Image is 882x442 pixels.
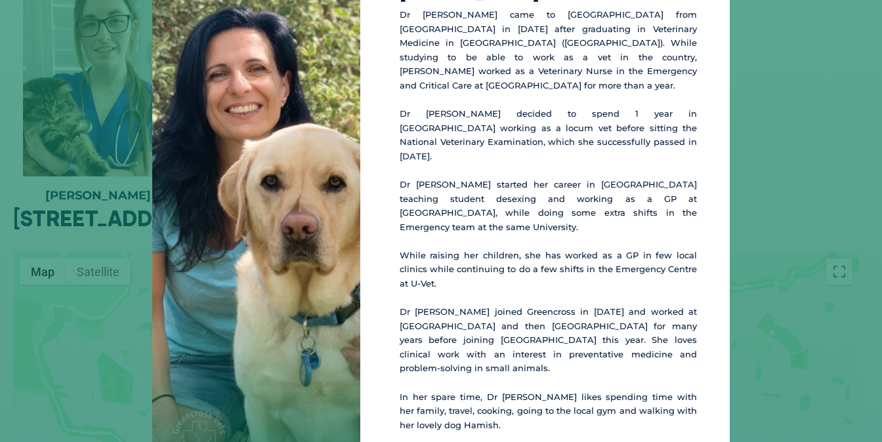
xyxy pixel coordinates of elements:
[400,249,697,291] p: While raising her children, she has worked as a GP in few local clinics while continuing to do a ...
[400,305,697,376] p: Dr [PERSON_NAME] joined Greencross in [DATE] and worked at [GEOGRAPHIC_DATA] and then [GEOGRAPHIC...
[400,107,697,163] p: Dr [PERSON_NAME] decided to spend 1 year in [GEOGRAPHIC_DATA] working as a locum vet before sitti...
[400,390,697,433] p: In her spare time, Dr [PERSON_NAME] likes spending time with her family, travel, cooking, going t...
[400,8,697,92] p: Dr [PERSON_NAME] came to [GEOGRAPHIC_DATA] from [GEOGRAPHIC_DATA] in [DATE] after graduating in V...
[400,178,697,234] p: Dr [PERSON_NAME] started her career in [GEOGRAPHIC_DATA] teaching student desexing and working as...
